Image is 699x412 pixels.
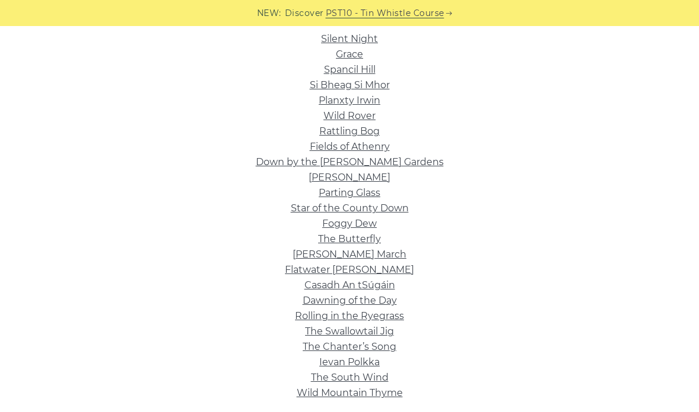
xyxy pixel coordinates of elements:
a: Spancil Hill [324,64,376,75]
a: [PERSON_NAME] March [293,249,406,260]
a: Dawning of the Day [303,295,397,306]
a: Planxty Irwin [319,95,380,106]
span: Discover [285,7,324,20]
a: Flatwater [PERSON_NAME] [285,264,414,275]
a: [PERSON_NAME] [309,172,390,183]
a: Silent Night [321,33,378,44]
a: Rolling in the Ryegrass [295,310,404,321]
a: PST10 - Tin Whistle Course [326,7,444,20]
a: Wild Rover [323,110,376,121]
a: Parting Glass [319,187,380,198]
a: Down by the [PERSON_NAME] Gardens [256,156,444,168]
a: Casadh An tSúgáin [304,279,395,291]
a: Star of the County Down [291,202,409,214]
a: Wild Mountain Thyme [297,387,403,398]
a: Foggy Dew [322,218,377,229]
a: Fields of Athenry [310,141,390,152]
a: The South Wind [311,372,389,383]
a: Si­ Bheag Si­ Mhor [310,79,390,91]
a: Ievan Polkka [319,356,380,368]
span: NEW: [257,7,281,20]
a: Rattling Bog [319,125,380,137]
a: The Butterfly [318,233,381,244]
a: The Swallowtail Jig [305,326,394,337]
a: The Chanter’s Song [303,341,396,352]
a: Grace [336,49,363,60]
